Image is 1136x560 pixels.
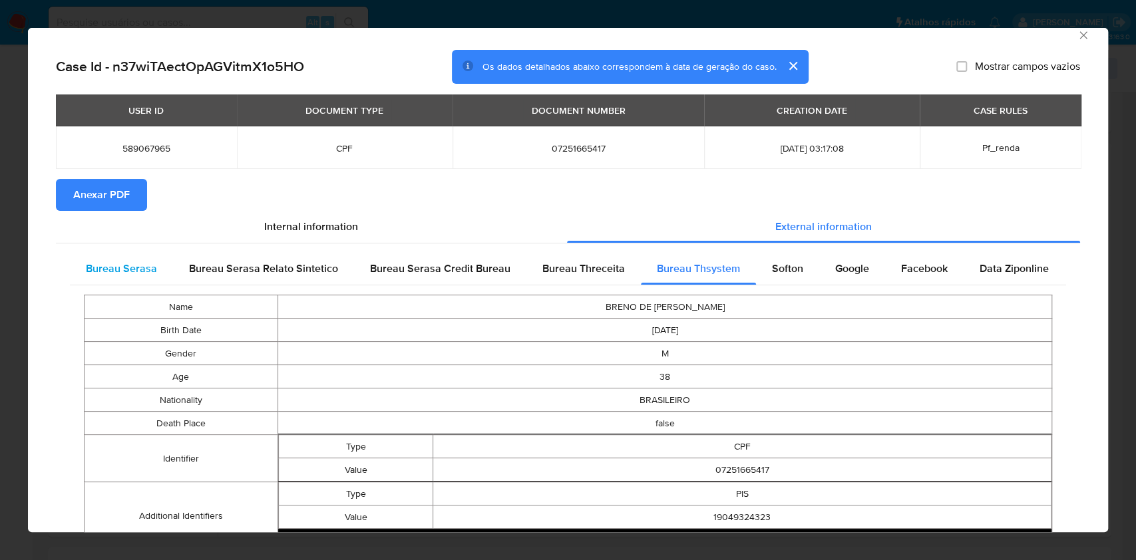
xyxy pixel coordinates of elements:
[56,58,304,75] h2: Case Id - n37wiTAectOpAGVitmX1o5HO
[85,388,278,412] td: Nationality
[56,211,1080,243] div: Detailed info
[85,365,278,388] td: Age
[966,99,1036,122] div: CASE RULES
[1077,29,1089,41] button: Fechar a janela
[85,435,278,482] td: Identifier
[85,295,278,319] td: Name
[433,435,1051,458] td: CPF
[278,319,1051,342] td: [DATE]
[469,142,688,154] span: 07251665417
[278,482,433,505] td: Type
[72,142,221,154] span: 589067965
[189,261,338,276] span: Bureau Serasa Relato Sintetico
[482,60,777,73] span: Os dados detalhados abaixo correspondem à data de geração do caso.
[278,412,1051,435] td: false
[775,219,872,234] span: External information
[980,261,1049,276] span: Data Ziponline
[86,261,157,276] span: Bureau Serasa
[835,261,869,276] span: Google
[975,60,1080,73] span: Mostrar campos vazios
[56,179,147,211] button: Anexar PDF
[433,505,1051,529] td: 19049324323
[720,142,904,154] span: [DATE] 03:17:08
[278,458,433,482] td: Value
[772,261,803,276] span: Softon
[278,505,433,529] td: Value
[657,261,740,276] span: Bureau Thsystem
[777,50,809,82] button: cerrar
[278,295,1051,319] td: BRENO DE [PERSON_NAME]
[956,61,967,72] input: Mostrar campos vazios
[433,482,1051,505] td: PIS
[73,180,130,210] span: Anexar PDF
[523,99,633,122] div: DOCUMENT NUMBER
[278,529,1051,549] button: Expand array
[542,261,625,276] span: Bureau Threceita
[278,365,1051,388] td: 38
[982,141,1019,154] span: Pf_renda
[433,458,1051,482] td: 07251665417
[253,142,437,154] span: CPF
[297,99,391,122] div: DOCUMENT TYPE
[264,219,358,234] span: Internal information
[70,253,1066,285] div: Detailed external info
[85,319,278,342] td: Birth Date
[370,261,510,276] span: Bureau Serasa Credit Bureau
[120,99,172,122] div: USER ID
[85,482,278,549] td: Additional Identifiers
[28,28,1108,532] div: closure-recommendation-modal
[278,388,1051,412] td: BRASILEIRO
[85,342,278,365] td: Gender
[278,435,433,458] td: Type
[278,342,1051,365] td: M
[769,99,855,122] div: CREATION DATE
[901,261,948,276] span: Facebook
[85,412,278,435] td: Death Place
